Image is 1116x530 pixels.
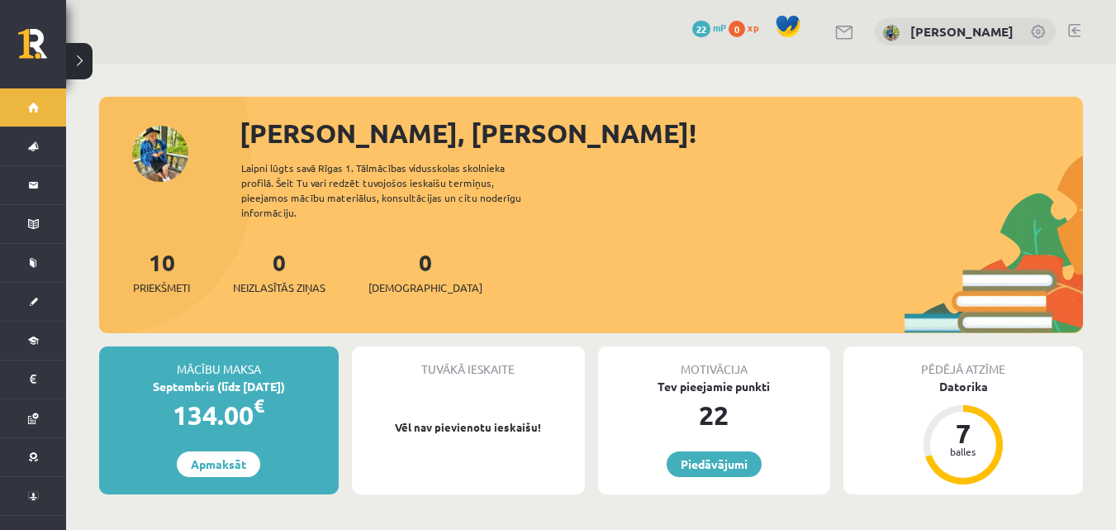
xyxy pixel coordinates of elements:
div: 22 [598,395,831,435]
span: Neizlasītās ziņas [233,279,325,296]
a: Piedāvājumi [667,451,762,477]
a: 0Neizlasītās ziņas [233,247,325,296]
a: 0[DEMOGRAPHIC_DATA] [368,247,482,296]
a: 10Priekšmeti [133,247,190,296]
span: xp [748,21,758,34]
img: Viktorija Dolmatova [883,25,900,41]
span: € [254,394,264,418]
div: Pēdējā atzīme [843,346,1083,378]
div: Laipni lūgts savā Rīgas 1. Tālmācības vidusskolas skolnieka profilā. Šeit Tu vari redzēt tuvojošo... [241,160,550,220]
span: Priekšmeti [133,279,190,296]
div: 7 [938,420,988,446]
a: Rīgas 1. Tālmācības vidusskola [18,29,66,70]
span: 22 [692,21,710,37]
div: Septembris (līdz [DATE]) [99,378,339,395]
span: mP [713,21,726,34]
p: Vēl nav pievienotu ieskaišu! [360,419,577,436]
div: Mācību maksa [99,346,339,378]
div: Tuvākā ieskaite [352,346,585,378]
div: Datorika [843,378,1083,395]
span: [DEMOGRAPHIC_DATA] [368,279,482,296]
a: 22 mP [692,21,726,34]
div: [PERSON_NAME], [PERSON_NAME]! [240,113,1083,153]
div: balles [938,446,988,456]
a: Apmaksāt [177,451,260,477]
div: 134.00 [99,395,339,435]
a: 0 xp [729,21,767,34]
div: Motivācija [598,346,831,378]
span: 0 [729,21,745,37]
div: Tev pieejamie punkti [598,378,831,395]
a: Datorika 7 balles [843,378,1083,487]
a: [PERSON_NAME] [910,23,1014,40]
